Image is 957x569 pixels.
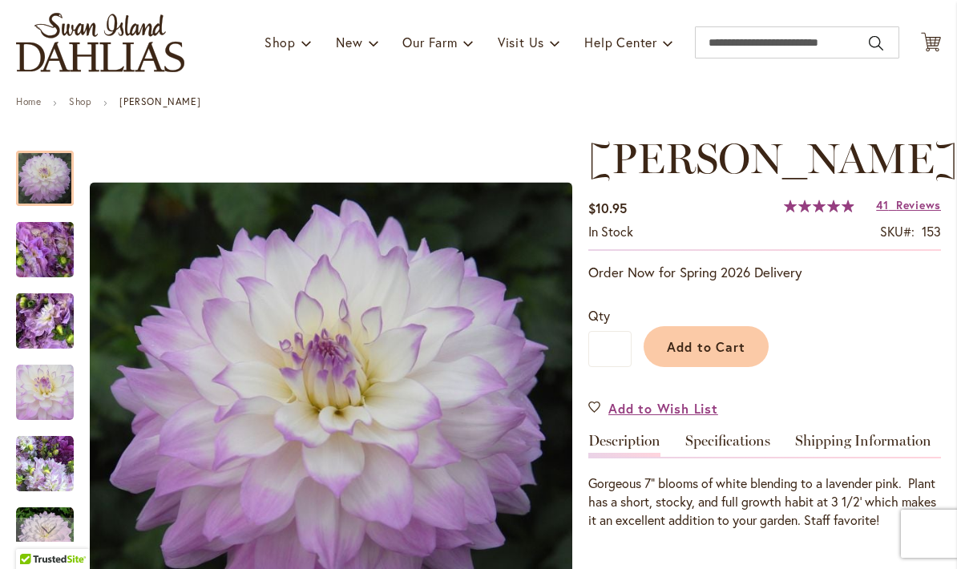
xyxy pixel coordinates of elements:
[402,34,457,50] span: Our Farm
[588,307,610,324] span: Qty
[588,474,941,530] div: Gorgeous 7" blooms of white blending to a lavender pink. Plant has a short, stocky, and full grow...
[69,95,91,107] a: Shop
[16,13,184,72] a: store logo
[264,34,296,50] span: Shop
[880,223,915,240] strong: SKU
[896,197,941,212] span: Reviews
[588,263,941,282] p: Order Now for Spring 2026 Delivery
[16,135,90,206] div: MIKAYLA MIRANDA
[588,434,941,530] div: Detailed Product Info
[667,338,746,355] span: Add to Cart
[588,399,718,418] a: Add to Wish List
[876,197,941,212] a: 41 Reviews
[16,206,90,277] div: MIKAYLA MIRANDA
[16,435,74,493] img: MIKAYLA MIRANDA
[16,491,74,563] div: MIKAYLA MIRANDA
[588,200,627,216] span: $10.95
[16,95,41,107] a: Home
[336,34,362,50] span: New
[644,326,769,367] button: Add to Cart
[12,512,57,557] iframe: Launch Accessibility Center
[922,223,941,241] div: 153
[608,399,718,418] span: Add to Wish List
[16,420,90,491] div: MIKAYLA MIRANDA
[584,34,657,50] span: Help Center
[588,223,633,241] div: Availability
[876,197,888,212] span: 41
[795,434,931,457] a: Shipping Information
[498,34,544,50] span: Visit Us
[588,434,660,457] a: Description
[784,200,854,212] div: 99%
[16,364,74,422] img: MIKAYLA MIRANDA
[588,223,633,240] span: In stock
[16,349,90,420] div: MIKAYLA MIRANDA
[16,277,90,349] div: MIKAYLA MIRANDA
[685,434,770,457] a: Specifications
[119,95,200,107] strong: [PERSON_NAME]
